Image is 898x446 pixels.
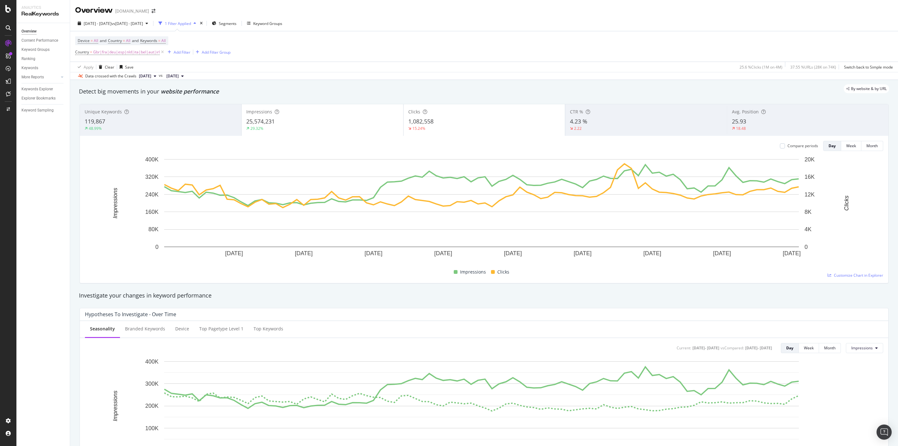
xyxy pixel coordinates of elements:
a: Keyword Sampling [21,107,65,114]
span: and [100,38,106,43]
button: [DATE] [136,72,159,80]
span: Country [108,38,122,43]
span: Country [75,49,89,55]
button: Clear [96,62,114,72]
text: 4K [805,226,811,232]
span: = [123,38,125,43]
span: 2025 Feb. 28th [166,73,179,79]
a: Keyword Groups [21,46,65,53]
div: [DATE] - [DATE] [745,345,772,351]
text: 320K [145,174,159,180]
text: 240K [145,191,159,198]
text: 400K [145,156,159,163]
div: Week [846,143,856,148]
text: [DATE] [713,250,731,256]
span: 25.93 [732,118,746,125]
span: Impressions [246,109,272,115]
div: Keywords Explorer [21,86,53,93]
div: 29.32% [250,126,263,131]
div: Add Filter [174,50,190,55]
span: Impressions [460,268,486,276]
span: Segments [219,21,236,26]
div: Overview [75,5,113,16]
span: All [161,36,166,45]
div: Branded Keywords [125,326,165,332]
button: 1 Filter Applied [156,18,199,28]
text: [DATE] [504,250,522,256]
button: Day [781,343,799,353]
div: vs Compared : [721,345,744,351]
text: [DATE] [295,250,313,256]
div: 48.99% [89,126,102,131]
a: Keywords Explorer [21,86,65,93]
text: 80K [148,226,159,232]
text: 20K [805,156,815,163]
span: vs [159,73,164,78]
div: Week [804,345,814,351]
button: Add Filter Group [193,48,230,56]
span: CTR % [570,109,583,115]
text: 0 [805,244,808,250]
div: Current: [677,345,691,351]
div: Compare periods [787,143,818,148]
text: Impressions [112,390,118,421]
button: Save [117,62,134,72]
text: [DATE] [574,250,592,256]
span: Avg. Position [732,109,759,115]
a: Customize Chart in Explorer [828,273,883,278]
button: Keyword Groups [244,18,285,28]
div: Overview [21,28,37,35]
text: 200K [145,403,159,409]
span: 2025 Aug. 27th [139,73,151,79]
div: 1 Filter Applied [165,21,191,26]
span: [DATE] - [DATE] [84,21,111,26]
div: Investigate your changes in keyword performance [79,292,889,300]
text: Clicks [843,196,850,211]
span: = [91,38,93,43]
span: By website & by URL [851,87,887,91]
button: Month [819,343,841,353]
span: Keywords [140,38,157,43]
a: More Reports [21,74,59,81]
span: 1,082,558 [408,118,434,125]
button: Apply [75,62,93,72]
div: 2.22 [574,126,582,131]
a: Content Performance [21,37,65,44]
button: Impressions [846,343,883,353]
div: Analytics [21,5,65,10]
span: 25,574,231 [246,118,275,125]
div: Seasonality [90,326,115,332]
span: = [158,38,160,43]
span: and [132,38,139,43]
div: Top Keywords [254,326,283,332]
button: Day [823,141,841,151]
div: Clear [105,64,114,70]
text: 0 [155,244,159,250]
div: Month [866,143,878,148]
div: Day [786,345,793,351]
div: Hypotheses to Investigate - Over Time [85,311,176,317]
span: All [94,36,98,45]
span: Gbr|fra|deu|esp|nld|ita|bel|aut|irl [93,48,160,57]
div: Save [125,64,134,70]
text: 100K [145,425,159,431]
text: 160K [145,209,159,215]
text: [DATE] [434,250,452,256]
button: Switch back to Simple mode [841,62,893,72]
div: Content Performance [21,37,58,44]
svg: A chart. [85,156,878,266]
button: [DATE] - [DATE]vs[DATE] - [DATE] [75,18,151,28]
span: vs [DATE] - [DATE] [111,21,143,26]
a: Overview [21,28,65,35]
span: Clicks [408,109,420,115]
span: Impressions [851,345,873,351]
div: Keyword Groups [21,46,50,53]
button: Week [799,343,819,353]
span: 119,867 [85,118,105,125]
div: Top pagetype Level 1 [199,326,243,332]
text: [DATE] [364,250,382,256]
div: Switch back to Simple mode [844,64,893,70]
div: 37.55 % URLs ( 28K on 74K ) [790,64,836,70]
text: [DATE] [644,250,662,256]
text: 8K [805,209,811,215]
